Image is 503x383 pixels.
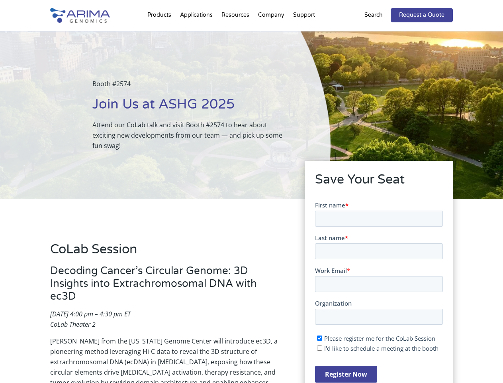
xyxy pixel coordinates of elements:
h3: Decoding Cancer’s Circular Genome: 3D Insights into Extrachromosomal DNA with ec3D [50,265,283,309]
img: Arima-Genomics-logo [50,8,110,23]
p: Search [364,10,383,20]
p: Booth #2574 [92,79,290,95]
em: CoLab Theater 2 [50,320,96,329]
h2: CoLab Session [50,241,283,265]
h1: Join Us at ASHG 2025 [92,95,290,120]
p: Attend our CoLab talk and visit Booth #2574 to hear about exciting new developments from our team... [92,120,290,151]
a: Request a Quote [391,8,453,22]
em: [DATE] 4:00 pm – 4:30 pm ET [50,310,131,318]
h2: Save Your Seat [315,171,443,195]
